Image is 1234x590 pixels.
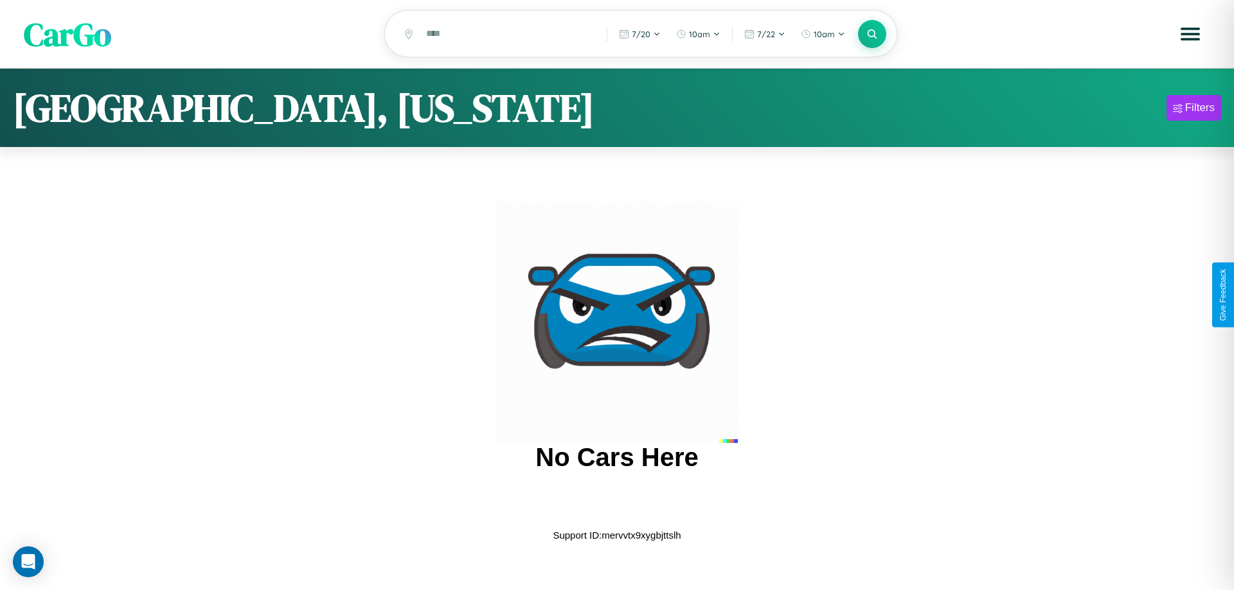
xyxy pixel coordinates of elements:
[1185,101,1215,114] div: Filters
[632,29,650,39] span: 7 / 20
[13,82,595,134] h1: [GEOGRAPHIC_DATA], [US_STATE]
[794,24,852,44] button: 10am
[1219,269,1228,321] div: Give Feedback
[24,12,111,56] span: CarGo
[553,526,681,544] p: Support ID: mervvtx9xygbjttslh
[814,29,835,39] span: 10am
[535,443,698,472] h2: No Cars Here
[1167,95,1221,121] button: Filters
[1172,16,1208,52] button: Open menu
[738,24,792,44] button: 7/22
[670,24,727,44] button: 10am
[496,202,738,443] img: car
[689,29,710,39] span: 10am
[757,29,775,39] span: 7 / 22
[13,546,44,577] div: Open Intercom Messenger
[613,24,667,44] button: 7/20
